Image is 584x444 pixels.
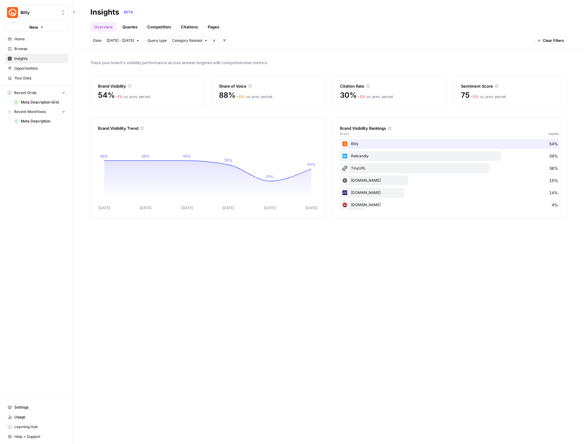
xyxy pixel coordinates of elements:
div: Citation Rate [340,83,438,89]
span: 75 [461,90,470,100]
span: 36% [549,165,558,171]
span: 54% [98,90,115,100]
tspan: [DATE] [140,206,151,210]
button: Clear Filters [535,37,567,45]
a: Learning Hub [5,422,68,432]
img: d3o86dh9e5t52ugdlebkfaguyzqk [341,201,349,209]
span: 30% [340,90,356,100]
div: Bitly [340,139,559,149]
div: vs. prev. period [471,94,506,100]
a: Insights [5,54,68,64]
a: Meta Description [11,116,68,126]
div: [DOMAIN_NAME] [340,176,559,185]
button: [DATE] - [DATE] [104,37,142,45]
a: Queries [119,22,141,32]
a: Browse [5,44,68,54]
img: 14ti496qrlhkiozz36mrb5n2z2ri [341,189,349,196]
div: Insights [90,7,119,17]
a: Pages [204,22,223,32]
a: Citations [177,22,202,32]
tspan: [DATE] [98,206,110,210]
div: [DOMAIN_NAME] [340,188,559,198]
span: 4% [552,202,558,208]
tspan: [DATE] [305,206,317,210]
span: Brand [340,131,349,136]
span: [DATE] - [DATE] [107,38,134,43]
button: Recent Workflows [5,107,68,116]
a: Home [5,34,68,44]
a: Overview [90,22,116,32]
tspan: 56% [100,154,108,158]
span: + 0 % [236,94,245,99]
span: Usage [14,414,65,420]
div: [DOMAIN_NAME] [340,200,559,210]
div: vs. prev. period [116,94,150,100]
span: Meta Description Grid [21,100,65,105]
button: Workspace: Bitly [5,5,68,20]
span: 88% [219,90,235,100]
div: vs. prev. period [358,94,393,100]
tspan: 56% [183,154,191,158]
span: Category Related [172,38,202,43]
span: Date [93,38,101,43]
span: Settings [14,405,65,410]
button: Help + Support [5,432,68,442]
span: Home [14,36,65,42]
a: Settings [5,402,68,412]
div: BETA [122,9,135,15]
tspan: [DATE] [264,206,276,210]
tspan: [DATE] [181,206,193,210]
span: Recent Workflows [14,109,46,115]
tspan: [DATE] [222,206,234,210]
tspan: 54% [307,162,316,167]
img: 8kljmzsa1zhebam3dr30b6tzb1ve [341,152,349,160]
span: – 3 % [358,94,366,99]
span: – 2 % [471,94,479,99]
span: Learning Hub [14,424,65,430]
a: Usage [5,412,68,422]
button: New [5,23,68,32]
tspan: 55% [224,158,232,162]
span: Track your brand's visibility performance across answer engines with comprehensive metrics. [90,60,567,66]
img: Bitly Logo [7,7,18,18]
span: 39% [549,153,558,159]
span: – 1 % [116,94,123,99]
div: Brand Visibility Rankings [340,125,559,131]
span: Clear Filters [543,38,564,43]
span: Recent Grids [14,90,36,96]
span: 54% [549,141,558,147]
button: Recent Grids [5,88,68,97]
div: Rebrandly [340,151,559,161]
div: Share of Voice [219,83,317,89]
span: Help + Support [14,434,65,439]
a: Competition [144,22,175,32]
span: Bitly [20,9,57,16]
span: Meta Description [21,118,65,124]
span: Visibility [548,131,559,136]
div: vs. prev. period [236,94,272,100]
span: Opportunities [14,66,65,71]
span: New [29,24,38,30]
div: Brand Visibility Trend [98,125,317,131]
span: Query type [148,38,167,43]
span: Insights [14,56,65,61]
img: bhp28keqzubus46da8pm8vuil3pw [341,165,349,172]
div: Sentiment Score [461,83,559,89]
a: Your Data [5,73,68,83]
div: Brand Visibility [98,83,196,89]
span: 15% [549,177,558,184]
tspan: 56% [142,154,150,158]
span: 14% [549,190,558,196]
img: x0q8eild9t3ek7vtyiijozvaum03 [341,140,349,147]
a: Meta Description Grid [11,97,68,107]
tspan: 51% [266,174,273,179]
span: Your Data [14,75,65,81]
div: TinyURL [340,163,559,173]
span: Browse [14,46,65,52]
a: Opportunities [5,64,68,73]
button: Category Related [169,37,210,45]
